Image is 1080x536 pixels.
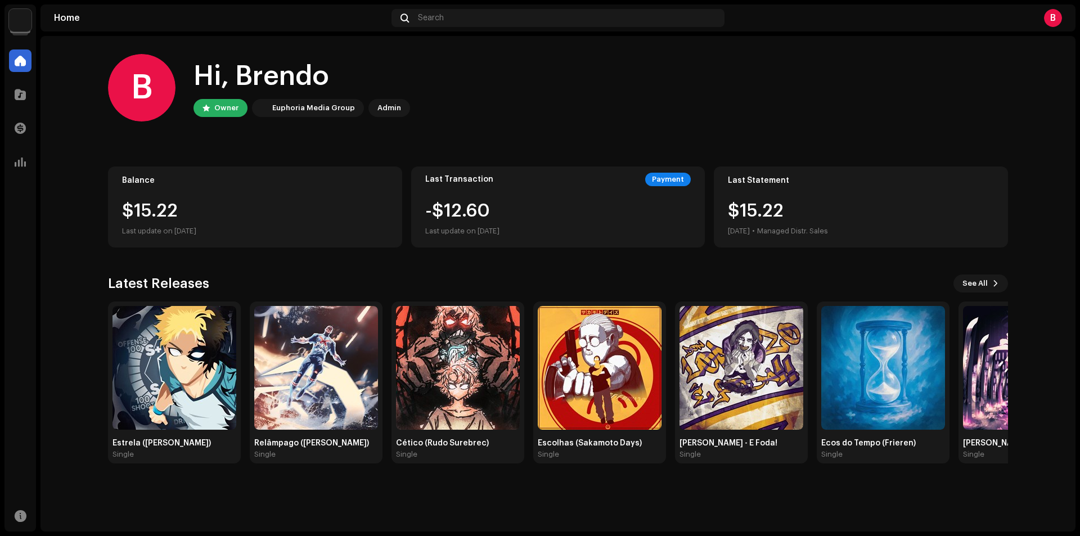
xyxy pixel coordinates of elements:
img: 847517d8-fed8-45f3-9be8-87c431d9500a [112,306,236,430]
div: Hi, Brendo [193,58,410,94]
img: c77eb689-d610-49e7-8e1f-c63567f604a2 [254,306,378,430]
div: Single [963,450,984,459]
div: Escolhas (Sakamoto Days) [538,439,661,448]
div: Euphoria Media Group [272,101,355,115]
div: Balance [122,176,388,185]
div: Estrela ([PERSON_NAME]) [112,439,236,448]
div: Relâmpago ([PERSON_NAME]) [254,439,378,448]
img: c16f16d1-b103-48f8-9cb8-389c09ddfaba [538,306,661,430]
img: de0d2825-999c-4937-b35a-9adca56ee094 [9,9,31,31]
img: 76e7bed7-cc0e-44fe-8761-32815081ec14 [396,306,520,430]
div: Last Transaction [425,175,493,184]
img: 09eba40c-94b9-42c9-9f8b-007d3b3db50c [821,306,945,430]
div: Admin [377,101,401,115]
span: Search [418,13,444,22]
div: Single [112,450,134,459]
div: • [752,224,755,238]
div: [DATE] [728,224,750,238]
re-o-card-value: Last Statement [714,166,1008,247]
div: Last update on [DATE] [425,224,499,238]
div: Single [821,450,843,459]
div: Payment [645,173,691,186]
img: c8f8c3f5-90f7-4066-8054-73ab5f795891 [679,306,803,430]
span: See All [962,272,988,295]
div: Owner [214,101,238,115]
div: Cético (Rudo Surebrec) [396,439,520,448]
div: Single [254,450,276,459]
div: Last update on [DATE] [122,224,388,238]
div: Single [538,450,559,459]
h3: Latest Releases [108,274,209,292]
div: Single [396,450,417,459]
div: Single [679,450,701,459]
div: Ecos do Tempo (Frieren) [821,439,945,448]
div: [PERSON_NAME] - É Foda! [679,439,803,448]
div: B [1044,9,1062,27]
div: Home [54,13,387,22]
img: de0d2825-999c-4937-b35a-9adca56ee094 [254,101,268,115]
div: Managed Distr. Sales [757,224,828,238]
button: See All [953,274,1008,292]
div: Last Statement [728,176,994,185]
div: B [108,54,175,121]
re-o-card-value: Balance [108,166,402,247]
